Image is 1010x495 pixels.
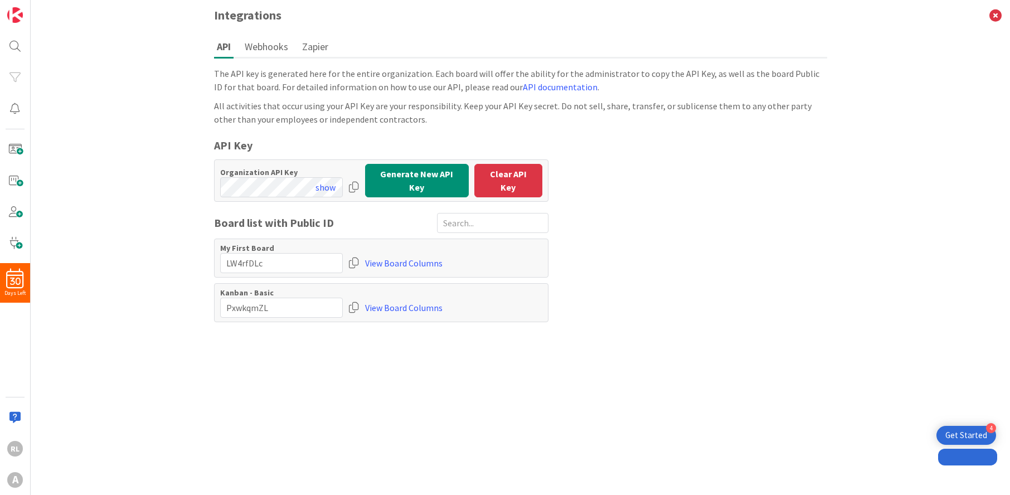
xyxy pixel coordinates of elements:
img: Visit kanbanzone.com [7,7,23,23]
button: Clear API Key [474,164,542,197]
div: Open Get Started checklist, remaining modules: 4 [936,426,996,445]
a: API documentation [523,81,598,93]
div: RL [7,441,23,457]
button: Webhooks [242,36,291,57]
button: Generate New API Key [365,164,469,197]
label: My First Board [220,243,343,253]
span: Board list with Public ID [214,215,334,231]
a: View Board Columns [365,298,443,318]
div: 4 [986,423,996,433]
label: Organization API Key [220,167,343,177]
span: 30 [10,278,21,285]
label: Kanban - Basic [220,288,343,298]
button: show [308,177,343,197]
input: Search... [437,213,548,233]
div: All activities that occur using your API Key are your responsibility. Keep your API Key secret. D... [214,99,827,126]
div: A [7,472,23,488]
div: The API key is generated here for the entire organization. Each board will offer the ability for ... [214,67,827,94]
a: View Board Columns [365,253,443,273]
button: API [214,36,234,59]
div: Get Started [945,430,987,441]
div: API Key [214,137,548,154]
button: Zapier [299,36,331,57]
